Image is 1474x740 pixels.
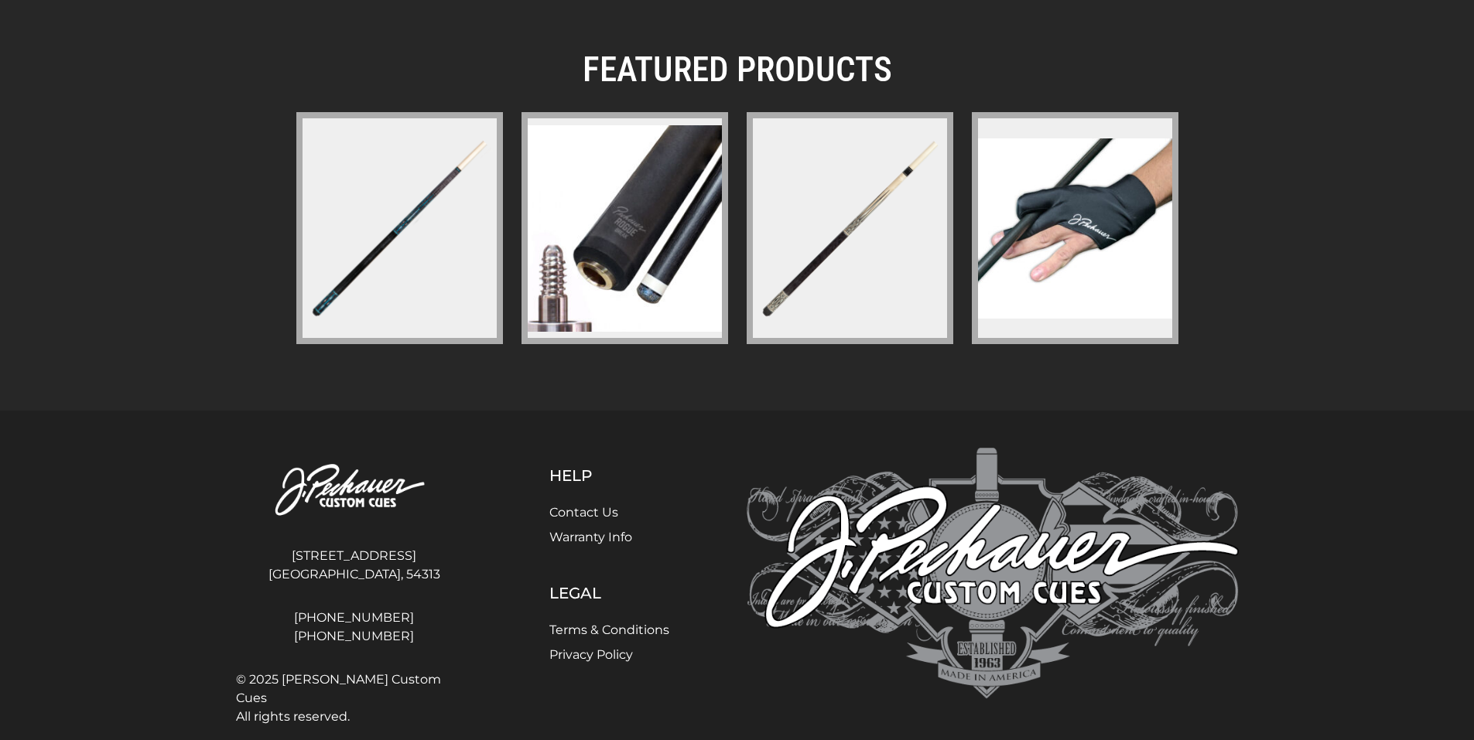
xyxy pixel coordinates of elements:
[747,112,953,344] a: jp-series-r-jp24-r
[236,448,473,534] img: Pechauer Custom Cues
[978,138,1172,319] img: pechauer-glove-copy
[296,49,1178,90] h2: FEATURED PRODUCTS
[549,466,669,485] h5: Help
[549,530,632,544] a: Warranty Info
[750,128,950,329] img: jp-series-r-jp24-r
[236,627,473,646] a: [PHONE_NUMBER]
[236,670,473,726] span: © 2025 [PERSON_NAME] Custom Cues All rights reserved.
[236,541,473,590] address: [STREET_ADDRESS] [GEOGRAPHIC_DATA], 54313
[236,609,473,627] a: [PHONE_NUMBER]
[299,128,500,329] img: pl-31-limited-edition
[296,112,503,344] a: pl-31-limited-edition
[528,125,722,332] img: pechauer-piloted-rogue-carbon-break-shaft-pro-series
[549,622,669,637] a: Terms & Conditions
[549,505,618,520] a: Contact Us
[522,112,728,344] a: pechauer-piloted-rogue-carbon-break-shaft-pro-series
[972,112,1178,344] a: pechauer-glove-copy
[549,647,633,662] a: Privacy Policy
[747,448,1239,699] img: Pechauer Custom Cues
[549,584,669,602] h5: Legal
